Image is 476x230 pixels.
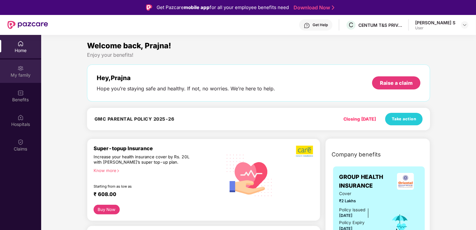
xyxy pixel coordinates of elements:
[397,173,414,190] img: insurerLogo
[339,213,353,218] span: [DATE]
[87,41,171,50] span: Welcome back, Prajna!
[304,22,310,29] img: svg+xml;base64,PHN2ZyBpZD0iSGVscC0zMngzMiIgeG1sbnM9Imh0dHA6Ly93d3cudzMub3JnLzIwMDAvc3ZnIiB3aWR0aD...
[17,139,24,145] img: svg+xml;base64,PHN2ZyBpZD0iQ2xhaW0iIHhtbG5zPSJodHRwOi8vd3d3LnczLm9yZy8yMDAwL3N2ZyIgd2lkdGg9IjIwIi...
[17,65,24,71] img: svg+xml;base64,PHN2ZyB3aWR0aD0iMjAiIGhlaWdodD0iMjAiIHZpZXdCb3g9IjAgMCAyMCAyMCIgZmlsbD0ibm9uZSIgeG...
[415,20,455,26] div: [PERSON_NAME] S
[296,145,314,157] img: b5dec4f62d2307b9de63beb79f102df3.png
[97,74,275,82] div: Hey, Prajna
[385,113,423,125] button: Take action
[313,22,328,27] div: Get Help
[339,219,365,226] div: Policy Expiry
[94,205,120,214] button: Buy Now
[392,116,416,122] span: Take action
[339,207,366,213] div: Policy issued
[157,4,289,11] div: Get Pazcare for all your employee benefits need
[332,150,381,159] span: Company benefits
[94,145,222,151] div: Super-topup Insurance
[349,21,353,29] span: C
[294,4,333,11] a: Download Now
[7,21,48,29] img: New Pazcare Logo
[116,169,120,173] span: right
[339,190,381,197] span: Cover
[184,4,210,10] strong: mobile app
[94,154,195,165] div: Increase your health insurance cover by Rs. 20L with [PERSON_NAME]’s super top-up plan.
[339,173,393,190] span: GROUP HEALTH INSURANCE
[17,90,24,96] img: svg+xml;base64,PHN2ZyBpZD0iQmVuZWZpdHMiIHhtbG5zPSJodHRwOi8vd3d3LnczLm9yZy8yMDAwL3N2ZyIgd2lkdGg9Ij...
[17,41,24,47] img: svg+xml;base64,PHN2ZyBpZD0iSG9tZSIgeG1sbnM9Imh0dHA6Ly93d3cudzMub3JnLzIwMDAvc3ZnIiB3aWR0aD0iMjAiIG...
[332,4,334,11] img: Stroke
[95,116,174,122] h4: GMC PARENTAL POLICY 2025-26
[97,85,275,92] div: Hope you’re staying safe and healthy. If not, no worries. We’re here to help.
[343,116,376,122] div: Closing [DATE]
[87,52,430,58] div: Enjoy your benefits!
[339,198,381,204] span: ₹2 Lakhs
[358,22,402,28] div: CENTUM T&S PRIVATE LIMITED
[146,4,152,11] img: Logo
[94,184,196,189] div: Starting from as low as
[462,22,467,27] img: svg+xml;base64,PHN2ZyBpZD0iRHJvcGRvd24tMzJ4MzIiIHhtbG5zPSJodHRwOi8vd3d3LnczLm9yZy8yMDAwL3N2ZyIgd2...
[380,79,413,86] div: Raise a claim
[222,147,277,203] img: svg+xml;base64,PHN2ZyB4bWxucz0iaHR0cDovL3d3dy53My5vcmcvMjAwMC9zdmciIHhtbG5zOnhsaW5rPSJodHRwOi8vd3...
[415,26,455,31] div: User
[94,191,216,199] div: ₹ 608.00
[17,114,24,121] img: svg+xml;base64,PHN2ZyBpZD0iSG9zcGl0YWxzIiB4bWxucz0iaHR0cDovL3d3dy53My5vcmcvMjAwMC9zdmciIHdpZHRoPS...
[94,168,218,172] div: Know more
